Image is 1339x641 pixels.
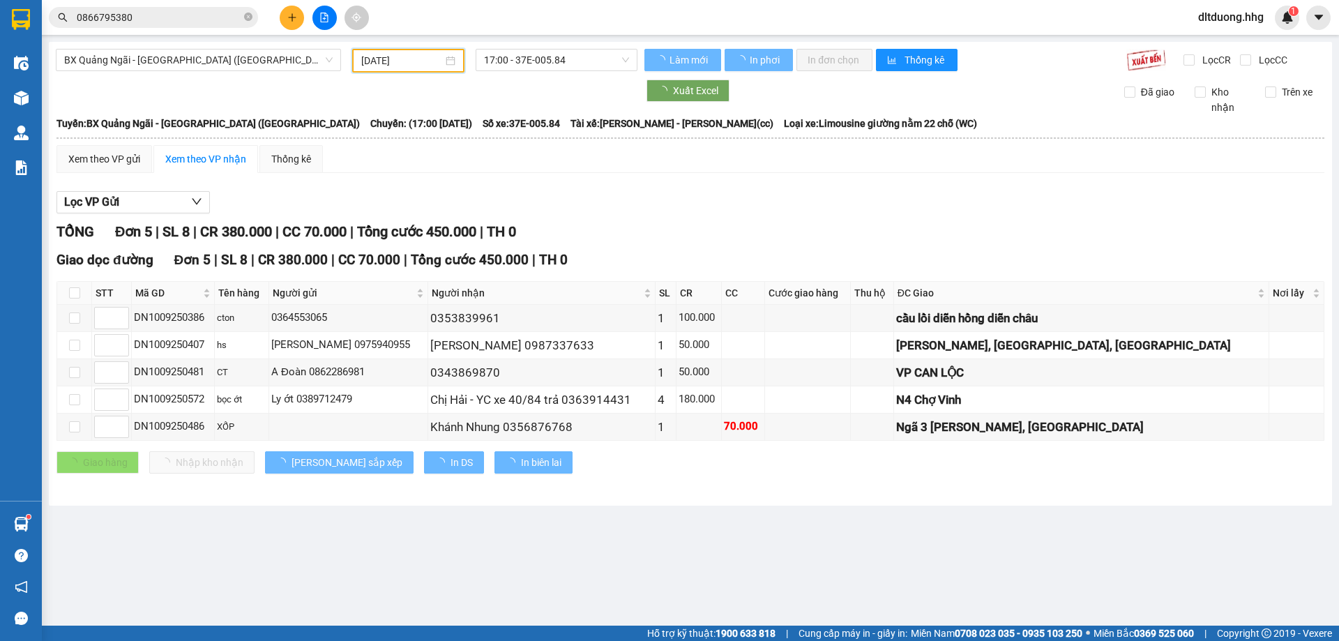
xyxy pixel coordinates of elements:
[64,50,333,70] span: BX Quảng Ngãi - BX Đô Lương (Limousine)
[1289,6,1299,16] sup: 1
[134,391,212,408] div: DN1009250572
[338,252,400,268] span: CC 70.000
[132,332,215,359] td: DN1009250407
[404,252,407,268] span: |
[319,13,329,22] span: file-add
[1281,11,1294,24] img: icon-new-feature
[658,418,674,437] div: 1
[679,391,719,408] div: 180.000
[521,455,561,470] span: In biên lai
[679,310,719,326] div: 100.000
[1206,84,1255,115] span: Kho nhận
[896,418,1267,437] div: Ngã 3 [PERSON_NAME], [GEOGRAPHIC_DATA]
[658,309,674,328] div: 1
[647,626,776,641] span: Hỗ trợ kỹ thuật:
[1126,49,1166,71] img: 9k=
[134,364,212,381] div: DN1009250481
[134,418,212,435] div: DN1009250486
[14,56,29,70] img: warehouse-icon
[656,55,667,65] span: loading
[27,515,31,519] sup: 1
[221,252,248,268] span: SL 8
[56,451,139,474] button: Giao hàng
[451,455,473,470] span: In DS
[14,91,29,105] img: warehouse-icon
[724,418,762,435] div: 70.000
[132,386,215,414] td: DN1009250572
[676,282,722,305] th: CR
[14,160,29,175] img: solution-icon
[134,337,212,354] div: DN1009250407
[345,6,369,30] button: aim
[331,252,335,268] span: |
[905,52,946,68] span: Thống kê
[271,391,425,408] div: Ly ớt 0389712479
[115,223,152,240] span: Đơn 5
[132,414,215,441] td: DN1009250486
[658,86,673,96] span: loading
[214,252,218,268] span: |
[430,336,653,355] div: [PERSON_NAME] 0987337633
[480,223,483,240] span: |
[506,458,521,467] span: loading
[271,364,425,381] div: A Đoàn 0862286981
[658,391,674,409] div: 4
[851,282,894,305] th: Thu hộ
[896,391,1267,409] div: N4 Chợ Vinh
[1204,626,1206,641] span: |
[716,628,776,639] strong: 1900 633 818
[896,309,1267,328] div: cầu lồi diễn hồng diễn châu
[765,282,851,305] th: Cước giao hàng
[15,580,28,594] span: notification
[1197,52,1233,68] span: Lọc CR
[430,391,653,409] div: Chị Hải - YC xe 40/84 trả 0363914431
[217,338,266,352] div: hs
[722,282,765,305] th: CC
[898,285,1255,301] span: ĐC Giao
[483,116,560,131] span: Số xe: 37E-005.84
[265,451,414,474] button: [PERSON_NAME] sắp xếp
[750,52,782,68] span: In phơi
[15,612,28,625] span: message
[45,14,133,44] strong: HÃNG XE HẢI HOÀNG GIA
[54,102,124,132] strong: PHIẾU GỬI HÀNG
[887,55,899,66] span: bar-chart
[361,53,443,68] input: 10/09/2025
[287,13,297,22] span: plus
[92,282,132,305] th: STT
[77,10,241,25] input: Tìm tên, số ĐT hoặc mã đơn
[911,626,1082,641] span: Miền Nam
[271,310,425,326] div: 0364553065
[15,549,28,562] span: question-circle
[56,118,360,129] b: Tuyến: BX Quảng Ngãi - [GEOGRAPHIC_DATA] ([GEOGRAPHIC_DATA])
[1134,628,1194,639] strong: 0369 525 060
[1262,628,1271,638] span: copyright
[292,455,402,470] span: [PERSON_NAME] sắp xếp
[135,285,200,301] span: Mã GD
[276,458,292,467] span: loading
[215,282,268,305] th: Tên hàng
[430,418,653,437] div: Khánh Nhung 0356876768
[658,336,674,355] div: 1
[370,116,472,131] span: Chuyến: (17:00 [DATE])
[1291,6,1296,16] span: 1
[896,363,1267,382] div: VP CAN LỘC
[1312,11,1325,24] span: caret-down
[251,252,255,268] span: |
[786,626,788,641] span: |
[165,151,246,167] div: Xem theo VP nhận
[282,223,347,240] span: CC 70.000
[1086,631,1090,636] span: ⚪️
[955,628,1082,639] strong: 0708 023 035 - 0935 103 250
[532,252,536,268] span: |
[217,311,266,325] div: cton
[644,49,721,71] button: Làm mới
[64,193,119,211] span: Lọc VP Gửi
[896,336,1267,355] div: [PERSON_NAME], [GEOGRAPHIC_DATA], [GEOGRAPHIC_DATA]
[134,310,212,326] div: DN1009250386
[424,451,484,474] button: In DS
[33,47,135,83] span: 42 [PERSON_NAME] - Vinh - [GEOGRAPHIC_DATA]
[646,80,729,102] button: Xuất Excel
[796,49,872,71] button: In đơn chọn
[1273,285,1310,301] span: Nơi lấy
